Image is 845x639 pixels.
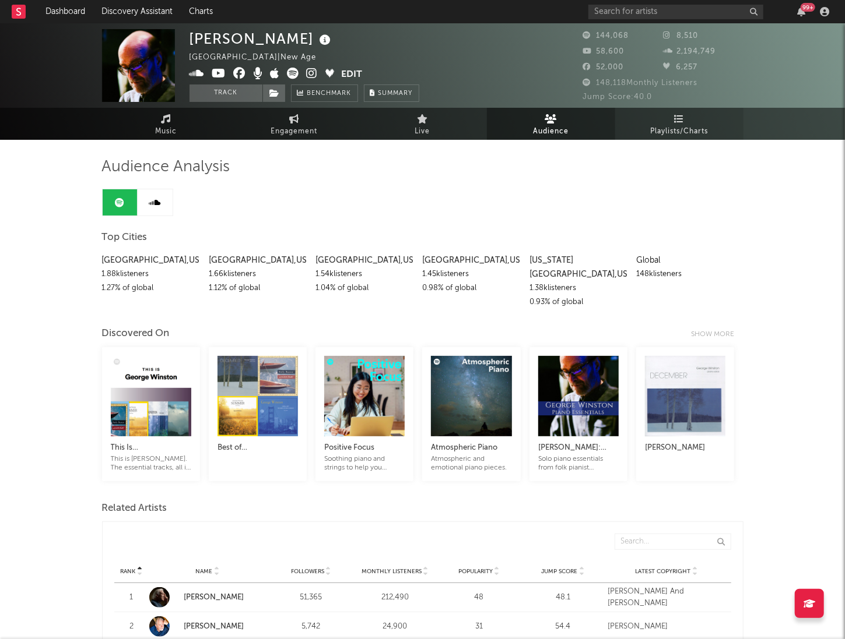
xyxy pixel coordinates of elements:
a: Playlists/Charts [615,108,744,140]
a: [PERSON_NAME] [149,616,267,637]
div: [PERSON_NAME]: Piano Essentials [538,441,619,455]
div: Global [636,253,734,267]
div: 1.88k listeners [102,267,200,281]
div: 24,900 [356,621,434,633]
div: 2 [120,621,143,633]
span: Benchmark [307,87,352,101]
a: Best of [PERSON_NAME] [218,429,298,464]
span: 58,600 [583,48,625,55]
span: Latest Copyright [636,568,691,575]
span: Name [196,568,213,575]
button: Track [190,84,262,102]
a: [PERSON_NAME] [184,594,244,601]
a: [PERSON_NAME] [645,429,725,464]
div: 1.66k listeners [209,267,307,281]
div: [GEOGRAPHIC_DATA] , US [315,253,413,267]
a: Engagement [230,108,359,140]
span: Music [155,125,177,139]
div: Show more [692,327,744,341]
a: Live [359,108,487,140]
span: Related Artists [102,502,167,516]
div: 1.04 % of global [315,281,413,295]
a: Audience [487,108,615,140]
span: Audience [533,125,569,139]
span: Rank [121,568,136,575]
div: 5,742 [272,621,350,633]
div: This Is [PERSON_NAME] [111,441,191,455]
span: Audience Analysis [102,160,230,174]
span: 2,194,749 [663,48,716,55]
a: [PERSON_NAME]: Piano EssentialsSolo piano essentials from folk pianist [PERSON_NAME] from "Autumn... [538,429,619,472]
a: Atmospheric PianoAtmospheric and emotional piano pieces. [431,429,511,472]
div: 48 [440,592,518,603]
a: Positive FocusSoothing piano and strings to help you concentrate. [324,429,405,472]
div: Solo piano essentials from folk pianist [PERSON_NAME] from "Autumn", "December" and more. [538,455,619,472]
span: Popularity [458,568,493,575]
div: [GEOGRAPHIC_DATA] , US [422,253,520,267]
div: [GEOGRAPHIC_DATA] , US [209,253,307,267]
div: Atmospheric and emotional piano pieces. [431,455,511,472]
button: Summary [364,84,419,102]
span: Jump Score: 40.0 [583,93,653,101]
div: 1.12 % of global [209,281,307,295]
button: Edit [342,68,363,82]
span: Top Cities [102,231,148,245]
div: [PERSON_NAME] And [PERSON_NAME] [608,586,725,609]
div: [US_STATE][GEOGRAPHIC_DATA] , US [530,253,627,281]
a: [PERSON_NAME] [149,587,267,608]
a: Benchmark [291,84,358,102]
span: Followers [291,568,324,575]
div: 1 [120,592,143,603]
a: [PERSON_NAME] [184,623,244,630]
div: 48.1 [524,592,602,603]
input: Search... [615,534,731,550]
div: 31 [440,621,518,633]
div: 99 + [801,3,815,12]
a: Music [102,108,230,140]
div: 1.54k listeners [315,267,413,281]
span: Jump Score [542,568,578,575]
div: 212,490 [356,592,434,603]
div: 148k listeners [636,267,734,281]
div: Best of [PERSON_NAME] [218,441,298,455]
a: This Is [PERSON_NAME]This is [PERSON_NAME]. The essential tracks, all in one playlist. [111,429,191,472]
span: 52,000 [583,63,624,71]
span: 8,510 [663,32,698,40]
div: Discovered On [102,327,170,341]
span: 144,068 [583,32,629,40]
div: [PERSON_NAME] [645,441,725,455]
div: 1.27 % of global [102,281,200,295]
span: Engagement [271,125,318,139]
div: 0.98 % of global [422,281,520,295]
div: 54.4 [524,621,602,633]
div: [PERSON_NAME] [608,621,725,633]
div: [PERSON_NAME] [190,29,334,48]
div: 1.45k listeners [422,267,520,281]
span: 148,118 Monthly Listeners [583,79,698,87]
div: [GEOGRAPHIC_DATA] , US [102,253,200,267]
input: Search for artists [588,5,763,19]
div: 1.38k listeners [530,281,627,295]
span: Playlists/Charts [650,125,708,139]
span: Summary [378,90,413,97]
button: 99+ [797,7,805,16]
div: Positive Focus [324,441,405,455]
span: 6,257 [663,63,697,71]
div: 51,365 [272,592,350,603]
span: Live [415,125,430,139]
span: Monthly Listeners [362,568,422,575]
div: This is [PERSON_NAME]. The essential tracks, all in one playlist. [111,455,191,472]
div: Soothing piano and strings to help you concentrate. [324,455,405,472]
div: 0.93 % of global [530,295,627,309]
div: [GEOGRAPHIC_DATA] | New Age [190,51,330,65]
div: Atmospheric Piano [431,441,511,455]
